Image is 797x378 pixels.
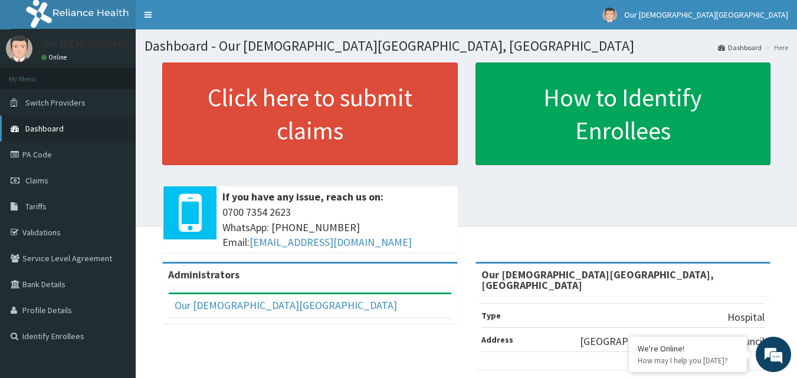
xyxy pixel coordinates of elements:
[41,38,261,49] p: Our [DEMOGRAPHIC_DATA][GEOGRAPHIC_DATA]
[25,123,64,134] span: Dashboard
[222,205,452,250] span: 0700 7354 2623 WhatsApp: [PHONE_NUMBER] Email:
[481,268,714,292] strong: Our [DEMOGRAPHIC_DATA][GEOGRAPHIC_DATA], [GEOGRAPHIC_DATA]
[602,8,617,22] img: User Image
[25,97,86,108] span: Switch Providers
[193,6,222,34] div: Minimize live chat window
[580,334,765,349] p: [GEOGRAPHIC_DATA], Bwari Area Council
[41,53,70,61] a: Online
[68,114,163,233] span: We're online!
[250,235,412,249] a: [EMAIL_ADDRESS][DOMAIN_NAME]
[727,310,765,325] p: Hospital
[638,343,738,354] div: We're Online!
[168,268,240,281] b: Administrators
[718,42,762,52] a: Dashboard
[624,9,788,20] span: Our [DEMOGRAPHIC_DATA][GEOGRAPHIC_DATA]
[61,66,198,81] div: Chat with us now
[481,310,501,321] b: Type
[222,190,383,203] b: If you have any issue, reach us on:
[25,175,48,186] span: Claims
[6,35,32,62] img: User Image
[763,42,788,52] li: Here
[638,356,738,366] p: How may I help you today?
[22,59,48,88] img: d_794563401_company_1708531726252_794563401
[481,334,513,345] b: Address
[145,38,788,54] h1: Dashboard - Our [DEMOGRAPHIC_DATA][GEOGRAPHIC_DATA], [GEOGRAPHIC_DATA]
[25,201,47,212] span: Tariffs
[175,298,397,312] a: Our [DEMOGRAPHIC_DATA][GEOGRAPHIC_DATA]
[162,63,458,165] a: Click here to submit claims
[6,252,225,294] textarea: Type your message and hit 'Enter'
[475,63,771,165] a: How to Identify Enrollees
